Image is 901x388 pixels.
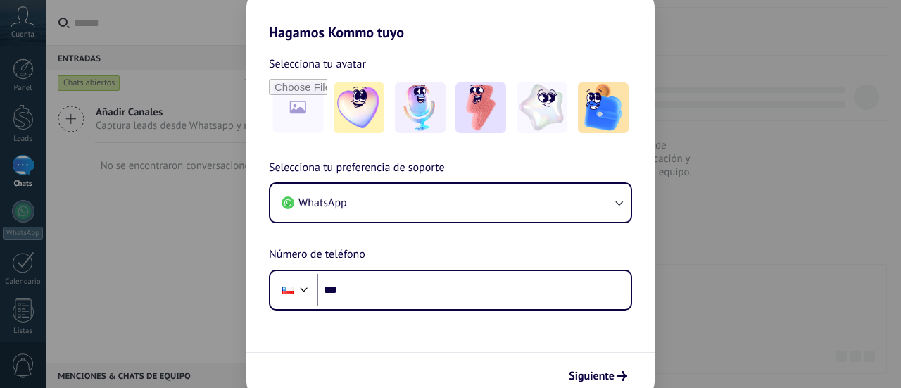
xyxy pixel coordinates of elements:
[275,275,301,305] div: Chile: + 56
[562,364,634,388] button: Siguiente
[298,196,347,210] span: WhatsApp
[269,159,445,177] span: Selecciona tu preferencia de soporte
[270,184,631,222] button: WhatsApp
[269,55,366,73] span: Selecciona tu avatar
[569,371,615,381] span: Siguiente
[517,82,567,133] img: -4.jpeg
[455,82,506,133] img: -3.jpeg
[395,82,446,133] img: -2.jpeg
[578,82,629,133] img: -5.jpeg
[269,246,365,264] span: Número de teléfono
[334,82,384,133] img: -1.jpeg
